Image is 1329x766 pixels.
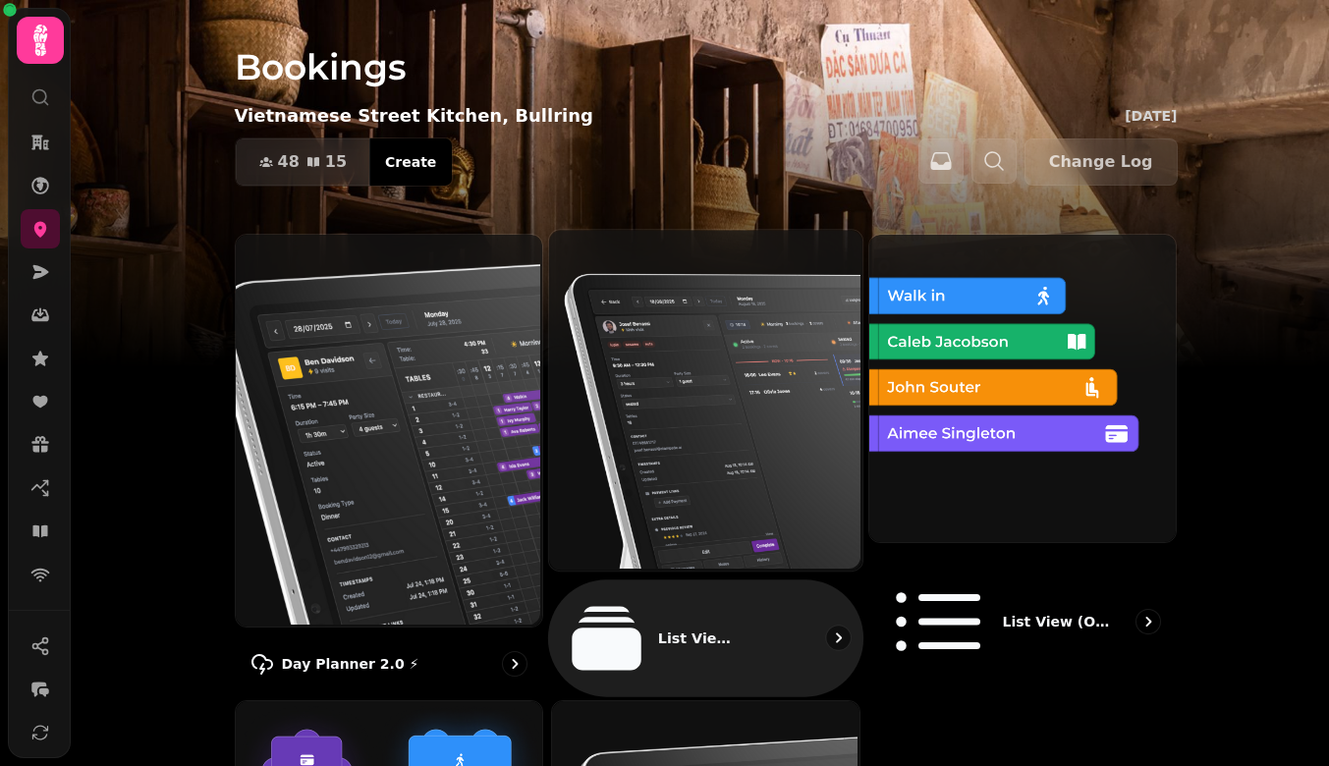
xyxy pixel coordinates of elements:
p: List View 2.0 ⚡ (New) [658,629,740,648]
img: List view (Old - going soon) [867,233,1175,540]
a: List view (Old - going soon)List view (Old - going soon) [868,234,1178,692]
img: List View 2.0 ⚡ (New) [547,228,860,568]
span: Create [385,155,436,169]
span: 15 [325,154,347,170]
p: Vietnamese Street Kitchen, Bullring [235,102,593,130]
button: Change Log [1024,138,1178,186]
a: List View 2.0 ⚡ (New)List View 2.0 ⚡ (New) [548,229,863,697]
p: Day Planner 2.0 ⚡ [282,654,419,674]
svg: go to [1138,612,1158,631]
button: 4815 [236,138,371,186]
svg: go to [828,629,848,648]
svg: go to [505,654,525,674]
img: Day Planner 2.0 ⚡ [234,233,541,625]
span: 48 [278,154,300,170]
span: Change Log [1049,154,1153,170]
a: Day Planner 2.0 ⚡Day Planner 2.0 ⚡ [235,234,544,692]
button: Create [369,138,452,186]
p: List view (Old - going soon) [1003,612,1110,631]
p: [DATE] [1125,106,1177,126]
